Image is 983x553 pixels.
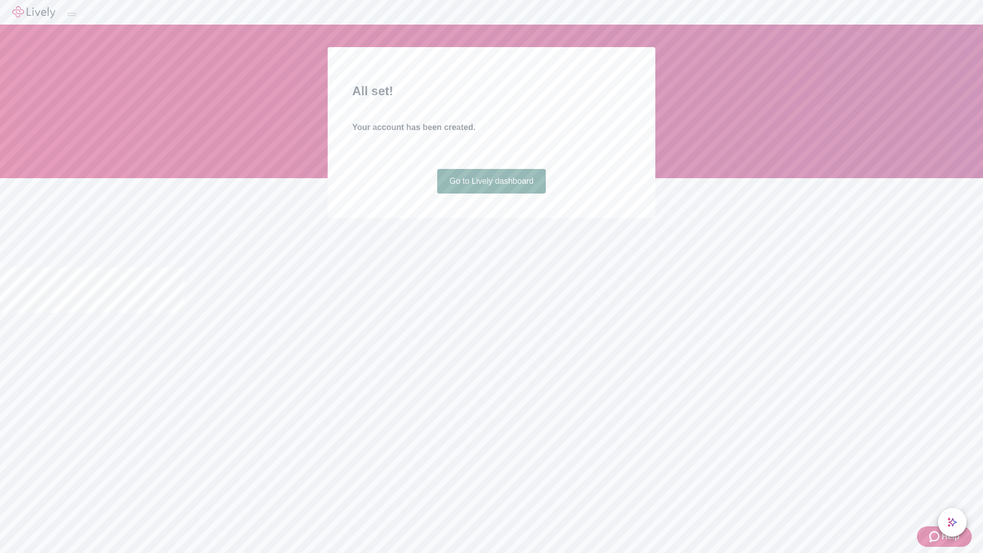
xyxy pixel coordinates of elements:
[352,82,631,100] h2: All set!
[917,526,972,547] button: Zendesk support iconHelp
[352,121,631,134] h4: Your account has been created.
[942,530,959,543] span: Help
[938,508,967,537] button: chat
[929,530,942,543] svg: Zendesk support icon
[437,169,546,194] a: Go to Lively dashboard
[12,6,55,18] img: Lively
[68,13,76,16] button: Log out
[947,517,957,527] svg: Lively AI Assistant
